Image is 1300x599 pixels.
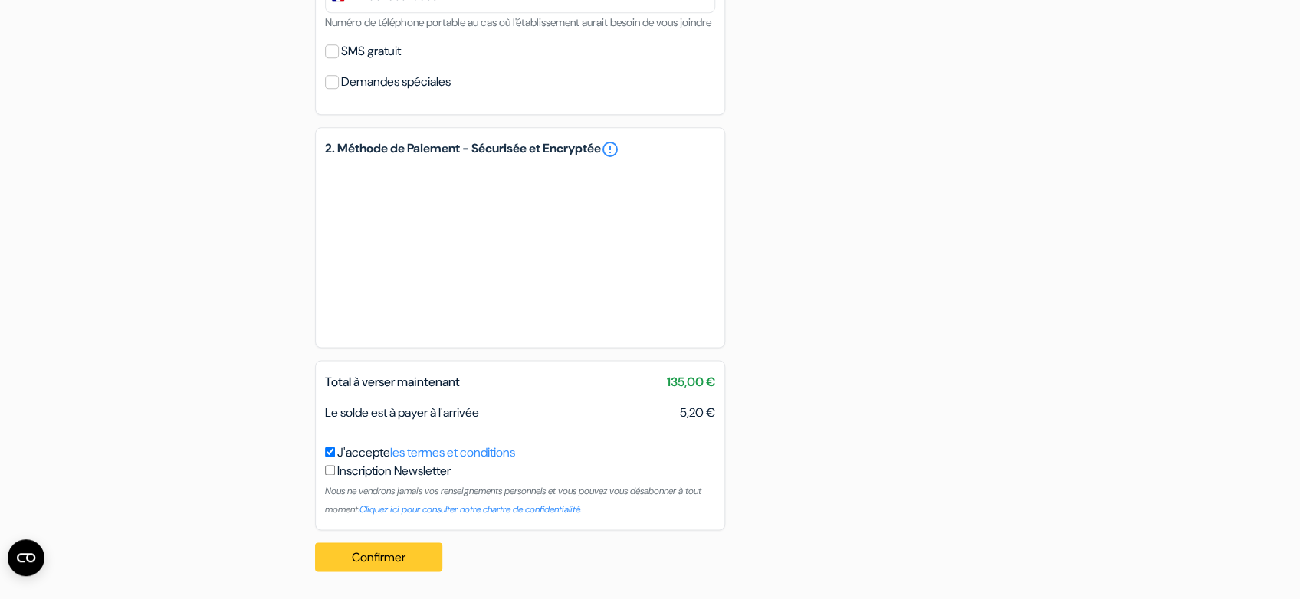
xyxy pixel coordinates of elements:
[680,404,715,422] span: 5,20 €
[322,162,718,338] iframe: Cadre de saisie sécurisé pour le paiement
[359,502,582,515] a: Cliquez ici pour consulter notre chartre de confidentialité.
[325,404,479,421] span: Le solde est à payer à l'arrivée
[325,140,715,159] h5: 2. Méthode de Paiement - Sécurisée et Encryptée
[337,444,515,462] label: J'accepte
[325,15,711,29] small: Numéro de téléphone portable au cas où l'établissement aurait besoin de vous joindre
[325,484,701,515] small: Nous ne vendrons jamais vos renseignements personnels et vous pouvez vous désabonner à tout moment.
[341,41,401,62] label: SMS gratuit
[315,542,442,571] button: Confirmer
[601,140,619,159] a: error_outline
[390,444,515,460] a: les termes et conditions
[325,374,460,390] span: Total à verser maintenant
[8,539,44,576] button: Ouvrir le widget CMP
[667,373,715,391] span: 135,00 €
[341,71,451,93] label: Demandes spéciales
[337,462,451,480] label: Inscription Newsletter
